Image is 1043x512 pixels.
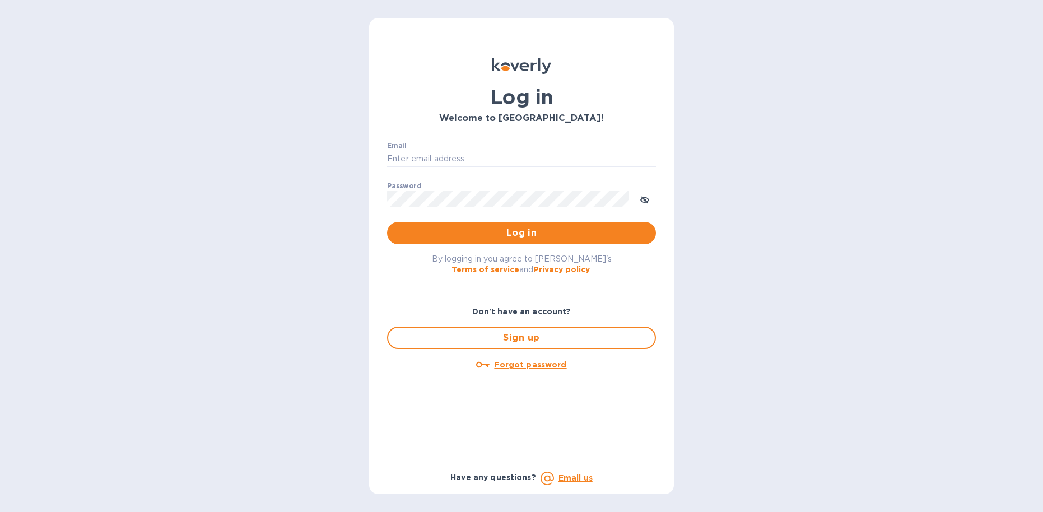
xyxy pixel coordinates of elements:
[472,307,571,316] b: Don't have an account?
[634,188,656,210] button: toggle password visibility
[450,473,536,482] b: Have any questions?
[451,265,519,274] a: Terms of service
[533,265,590,274] a: Privacy policy
[397,331,646,345] span: Sign up
[387,183,421,189] label: Password
[387,327,656,349] button: Sign up
[396,226,647,240] span: Log in
[494,360,566,369] u: Forgot password
[558,473,593,482] a: Email us
[387,151,656,167] input: Enter email address
[387,222,656,244] button: Log in
[492,58,551,74] img: Koverly
[387,142,407,149] label: Email
[432,254,612,274] span: By logging in you agree to [PERSON_NAME]'s and .
[387,85,656,109] h1: Log in
[387,113,656,124] h3: Welcome to [GEOGRAPHIC_DATA]!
